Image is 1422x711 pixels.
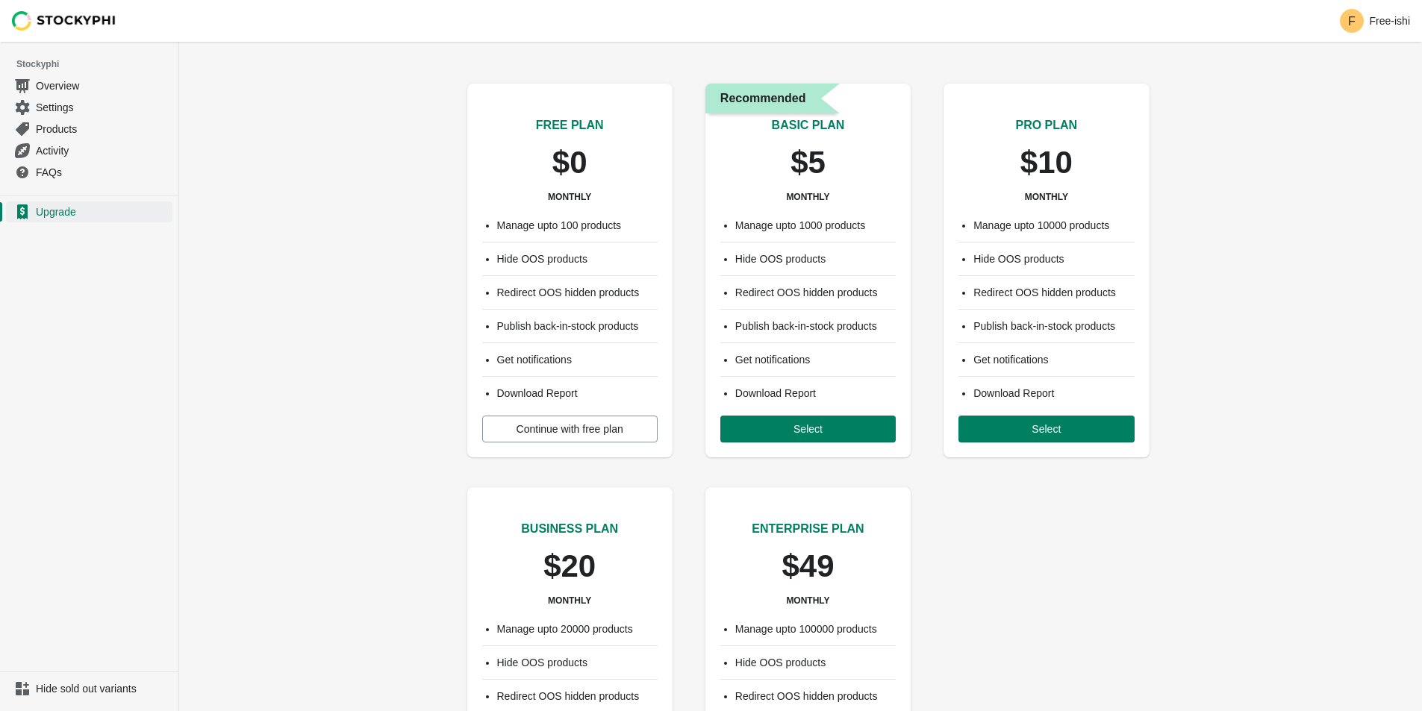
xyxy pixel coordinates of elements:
li: Publish back-in-stock products [735,319,896,333]
li: Redirect OOS hidden products [497,285,658,300]
li: Hide OOS products [497,655,658,670]
span: Upgrade [36,204,169,219]
a: FAQs [6,161,172,183]
a: Upgrade [6,201,172,222]
li: Get notifications [973,352,1134,367]
span: BASIC PLAN [772,119,845,131]
li: Publish back-in-stock products [973,319,1134,333]
span: Overview [36,78,169,93]
li: Download Report [973,386,1134,401]
a: Overview [6,75,172,96]
span: Continue with free plan [517,423,623,435]
li: Manage upto 100 products [497,218,658,233]
a: Settings [6,96,172,118]
span: Products [36,122,169,137]
button: Select [720,416,896,442]
p: $5 [790,146,826,179]
li: Manage upto 10000 products [973,218,1134,233]
p: Free-ishi [1370,15,1410,27]
li: Hide OOS products [497,251,658,266]
span: Settings [36,100,169,115]
p: $49 [782,550,834,583]
span: Recommended [720,90,806,107]
span: Hide sold out variants [36,681,169,696]
li: Hide OOS products [735,251,896,266]
span: FREE PLAN [536,119,604,131]
span: BUSINESS PLAN [521,522,618,535]
span: Stockyphi [16,57,178,72]
h3: MONTHLY [548,595,591,607]
span: Select [793,423,823,435]
p: $0 [552,146,587,179]
h3: MONTHLY [548,191,591,203]
li: Redirect OOS hidden products [735,689,896,704]
li: Redirect OOS hidden products [973,285,1134,300]
li: Redirect OOS hidden products [497,689,658,704]
button: Select [958,416,1134,442]
span: ENTERPRISE PLAN [752,522,864,535]
a: Products [6,118,172,140]
span: FAQs [36,165,169,180]
li: Hide OOS products [973,251,1134,266]
span: PRO PLAN [1015,119,1077,131]
span: Activity [36,143,169,158]
li: Get notifications [497,352,658,367]
li: Manage upto 100000 products [735,621,896,636]
p: $10 [1020,146,1073,179]
a: Hide sold out variants [6,678,172,699]
li: Hide OOS products [735,655,896,670]
li: Publish back-in-stock products [497,319,658,333]
h3: MONTHLY [1025,191,1068,203]
span: Avatar with initials F [1340,9,1364,33]
li: Download Report [497,386,658,401]
h3: MONTHLY [786,191,829,203]
li: Manage upto 20000 products [497,621,658,636]
li: Get notifications [735,352,896,367]
button: Avatar with initials FFree-ishi [1334,6,1416,36]
span: Select [1032,423,1061,435]
li: Manage upto 1000 products [735,218,896,233]
h3: MONTHLY [786,595,829,607]
li: Redirect OOS hidden products [735,285,896,300]
a: Activity [6,140,172,161]
button: Continue with free plan [482,416,658,442]
p: $20 [543,550,596,583]
text: F [1348,15,1356,28]
img: Stockyphi [12,11,116,31]
li: Download Report [735,386,896,401]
